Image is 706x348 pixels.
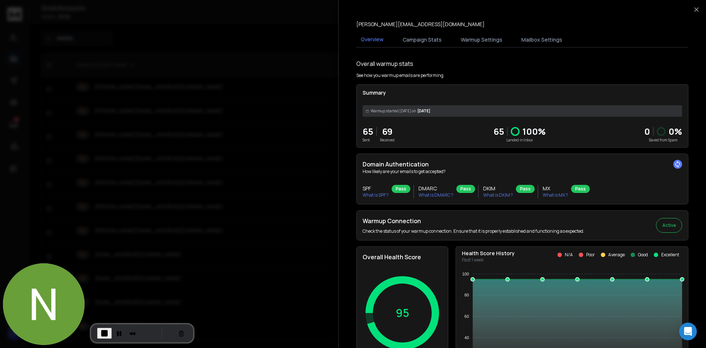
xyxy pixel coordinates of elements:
p: Summary [363,89,682,96]
button: Warmup Settings [456,32,507,48]
p: Landed in Inbox [493,137,546,143]
tspan: 40 [464,335,469,340]
tspan: 60 [464,314,469,319]
h3: MX [543,185,568,192]
button: Active [656,218,682,233]
p: 0 % [668,126,682,137]
h3: SPF [363,185,389,192]
p: See how you warmup emails are performing [356,73,443,78]
span: Warmup started [DATE] on [371,108,416,114]
p: Sent [363,137,373,143]
p: 95 [396,306,409,320]
div: Open Intercom Messenger [679,323,697,340]
button: Campaign Stats [398,32,446,48]
p: What is SPF ? [363,192,389,198]
p: Excellent [661,252,679,258]
div: Pass [456,185,475,193]
strong: 0 [644,125,650,137]
p: 65 [493,126,504,137]
p: 65 [363,126,373,137]
p: What is MX ? [543,192,568,198]
p: How likely are your emails to get accepted? [363,169,682,175]
div: Pass [571,185,590,193]
h2: Domain Authentication [363,160,682,169]
p: 100 % [523,126,546,137]
p: N/A [565,252,573,258]
p: Good [638,252,648,258]
p: Average [608,252,625,258]
p: Past 1 week [462,257,515,263]
p: Health Score History [462,250,515,257]
p: What is DMARC ? [418,192,453,198]
p: 69 [380,126,395,137]
h3: DMARC [418,185,453,192]
button: Overview [356,31,388,48]
div: Pass [516,185,535,193]
p: What is DKIM ? [483,192,513,198]
p: Saved from Spam [644,137,682,143]
p: Received [380,137,395,143]
h3: DKIM [483,185,513,192]
tspan: 80 [464,293,469,297]
p: [PERSON_NAME][EMAIL_ADDRESS][DOMAIN_NAME] [356,21,485,28]
div: [DATE] [363,105,682,117]
h2: Overall Health Score [363,253,442,261]
button: Mailbox Settings [517,32,567,48]
h1: Overall warmup stats [356,59,413,68]
p: Check the status of your warmup connection. Ensure that it is properly established and functionin... [363,228,584,234]
h2: Warmup Connection [363,217,584,225]
div: Pass [392,185,410,193]
tspan: 100 [462,272,469,276]
p: Poor [586,252,595,258]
